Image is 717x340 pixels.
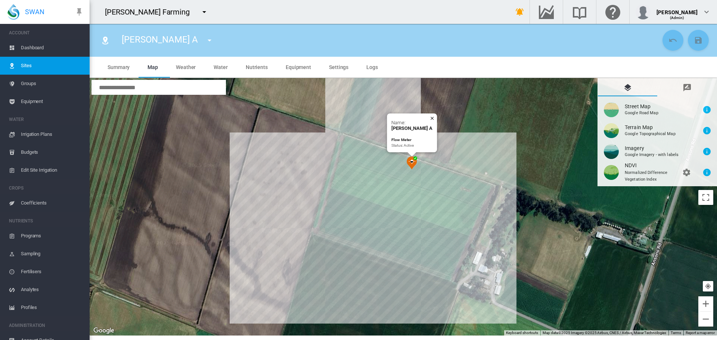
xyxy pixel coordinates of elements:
button: NDVI Normalized Difference Vegetation Index Layer settings Layer information [598,162,717,183]
md-icon: Search the knowledge base [571,7,589,16]
button: Imagery Google Imagery - with labels Layer information [598,141,717,162]
button: Zoom out [698,312,713,327]
md-icon: Click here for help [604,7,622,16]
span: Profiles [21,299,84,316]
md-icon: icon-undo [668,36,677,45]
md-icon: icon-information [702,105,711,114]
button: Cancel Changes [662,30,683,51]
md-icon: icon-information [702,147,711,156]
md-icon: icon-layers [623,83,632,92]
span: Map [148,64,158,70]
span: Equipment [286,64,311,70]
md-tab-content: Map Layer Control [598,96,717,186]
button: Street Map Google Road Map Layer information [598,99,717,120]
button: Save Changes [688,30,709,51]
span: Settings [329,64,348,70]
button: Layer settings [679,165,694,180]
span: (Admin) [670,16,685,20]
button: Layer information [699,165,714,180]
span: Water [214,64,228,70]
span: Logs [366,64,378,70]
span: Programs [21,227,84,245]
span: SWAN [25,7,44,16]
span: Coefficients [21,194,84,212]
button: icon-bell-ring [512,4,527,19]
span: Equipment [21,93,84,110]
button: Zoom in [698,296,713,311]
md-icon: icon-bell-ring [515,7,524,16]
span: ADMINISTRATION [9,319,84,331]
md-icon: icon-chevron-down [702,7,711,16]
b: [PERSON_NAME] A [391,125,432,131]
md-tab-item: Map Layer Control [598,78,657,96]
a: Terms [671,331,681,335]
md-icon: icon-cog [682,168,691,177]
md-icon: icon-information [702,126,711,135]
button: Your Location [703,281,713,291]
button: Click to go to list of Sites [98,33,113,48]
span: ACCOUNT [9,27,84,39]
img: profile.jpg [636,4,651,19]
md-icon: icon-information [702,168,711,177]
a: Report a map error [686,331,715,335]
span: Analytes [21,281,84,299]
div: [PERSON_NAME] [657,6,698,13]
button: Layer information [699,123,714,138]
div: Name: [391,120,432,148]
button: icon-menu-down [202,33,217,48]
span: Fertilisers [21,263,84,281]
span: Edit Site Irrigation [21,161,84,179]
span: Sites [21,57,84,75]
md-icon: icon-menu-down [200,7,209,16]
span: Sampling [21,245,84,263]
span: Budgets [21,143,84,161]
md-icon: icon-message-draw [683,83,692,92]
a: Open this area in Google Maps (opens a new window) [91,326,116,336]
span: Nutrients [246,64,268,70]
b: Flow Meter [391,137,412,142]
span: Groups [21,75,84,93]
button: Layer information [699,102,714,117]
button: Layer information [699,144,714,159]
button: Close [427,113,432,119]
md-icon: icon-menu-down [205,36,214,45]
img: SWAN-Landscape-Logo-Colour-drop.png [7,4,19,20]
span: Summary [108,64,130,70]
md-icon: icon-map-marker-radius [101,36,110,45]
small: Status: Active [391,137,414,148]
md-tab-item: Drawing Manager [657,78,717,96]
span: Map data ©2025 Imagery ©2025 Airbus, CNES / Airbus, Maxar Technologies [543,331,666,335]
span: Dashboard [21,39,84,57]
span: Weather [176,64,196,70]
span: Irrigation Plans [21,125,84,143]
img: Google [91,326,116,336]
md-icon: icon-content-save [694,36,703,45]
button: icon-menu-down [197,4,212,19]
md-icon: icon-pin [75,7,84,16]
md-icon: Go to the Data Hub [537,7,555,16]
span: [PERSON_NAME] A [122,34,198,45]
span: WATER [9,113,84,125]
button: Keyboard shortcuts [506,330,538,336]
button: Toggle fullscreen view [698,190,713,205]
span: NUTRIENTS [9,215,84,227]
button: Terrain Map Google Topographical Map Layer information [598,120,717,141]
div: [PERSON_NAME] Farming [105,7,196,17]
span: CROPS [9,182,84,194]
